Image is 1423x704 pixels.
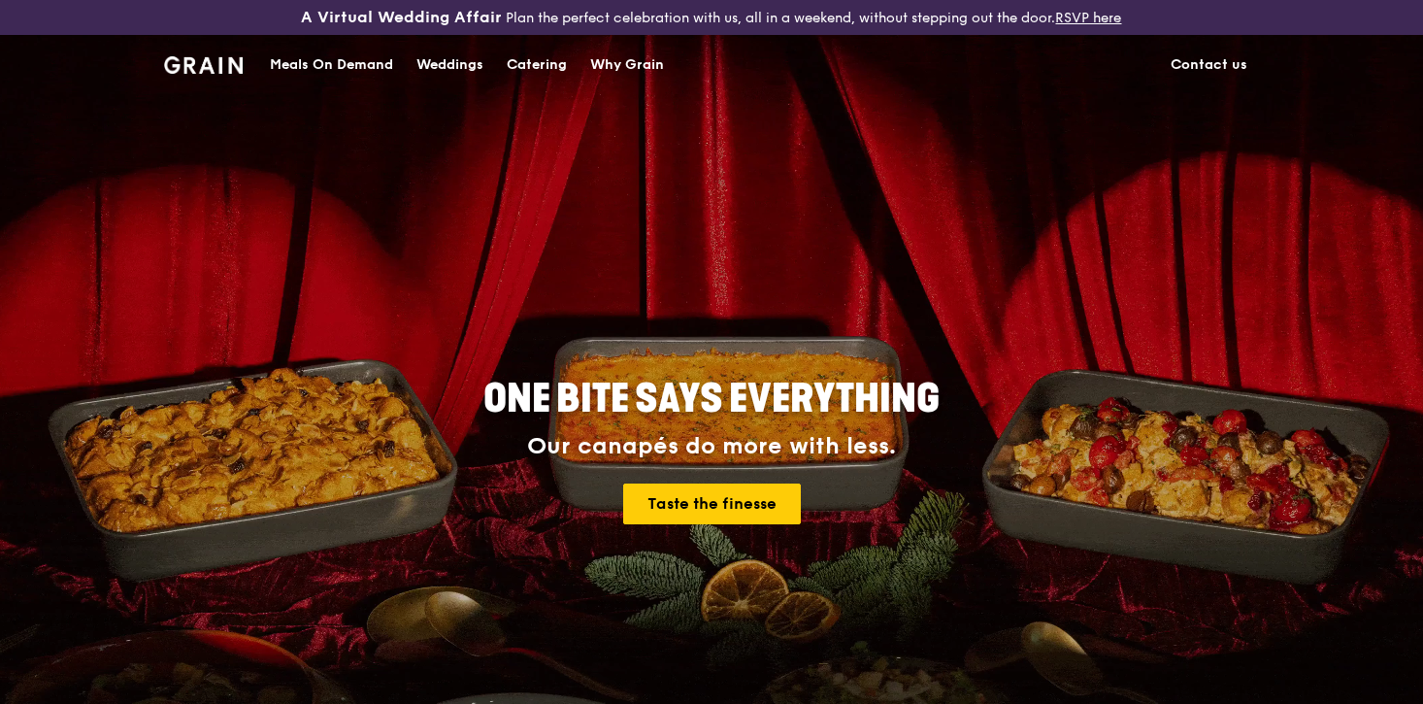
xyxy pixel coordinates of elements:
[301,8,502,27] h3: A Virtual Wedding Affair
[237,8,1185,27] div: Plan the perfect celebration with us, all in a weekend, without stepping out the door.
[1055,10,1121,26] a: RSVP here
[270,36,393,94] div: Meals On Demand
[495,36,579,94] a: Catering
[405,36,495,94] a: Weddings
[590,36,664,94] div: Why Grain
[507,36,567,94] div: Catering
[483,376,940,422] span: ONE BITE SAYS EVERYTHING
[164,56,243,74] img: Grain
[362,433,1061,460] div: Our canapés do more with less.
[164,34,243,92] a: GrainGrain
[416,36,483,94] div: Weddings
[1159,36,1259,94] a: Contact us
[579,36,676,94] a: Why Grain
[623,484,801,524] a: Taste the finesse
